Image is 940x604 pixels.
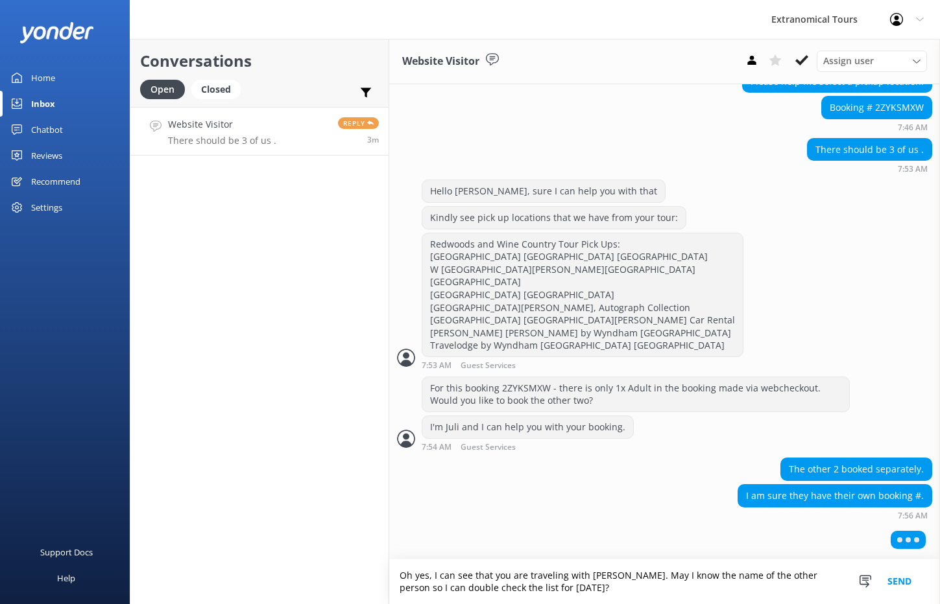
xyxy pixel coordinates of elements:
h2: Conversations [140,49,379,73]
h4: Website Visitor [168,117,276,132]
div: Home [31,65,55,91]
strong: 7:46 AM [898,124,928,132]
div: Help [57,565,75,591]
span: Reply [338,117,379,129]
div: Sep 14 2025 07:54am (UTC -07:00) America/Tijuana [422,442,634,452]
div: Reviews [31,143,62,168]
strong: 7:53 AM [898,165,928,173]
button: Send [875,559,924,604]
div: Chatbot [31,117,63,143]
div: I am sure they have their own booking #. [738,485,932,507]
div: There should be 3 of us . [808,139,932,161]
h3: Website Visitor [402,53,479,70]
div: I'm Juli and I can help you with your booking. [422,416,633,438]
img: yonder-white-logo.png [19,22,94,43]
a: Closed [191,82,247,96]
div: Open [140,80,185,99]
div: Sep 14 2025 07:46am (UTC -07:00) America/Tijuana [821,122,932,132]
div: The other 2 booked separately. [781,458,932,480]
span: Sep 14 2025 07:53am (UTC -07:00) America/Tijuana [367,134,379,145]
div: Assign User [817,51,927,71]
span: Guest Services [461,443,516,452]
div: Booking # 2ZYKSMXW [822,97,932,119]
div: Kindly see pick up locations that we have from your tour: [422,207,686,229]
strong: 7:56 AM [898,512,928,520]
div: Redwoods and Wine Country Tour Pick Ups: [GEOGRAPHIC_DATA] [GEOGRAPHIC_DATA] [GEOGRAPHIC_DATA] W ... [422,233,743,356]
span: Assign user [823,54,874,68]
div: Settings [31,194,62,220]
div: Inbox [31,91,55,117]
span: Guest Services [461,362,516,370]
a: Open [140,82,191,96]
div: Sep 14 2025 07:53am (UTC -07:00) America/Tijuana [807,164,932,173]
p: There should be 3 of us . [168,135,276,146]
strong: 7:53 AM [422,362,452,370]
div: Sep 14 2025 07:56am (UTC -07:00) America/Tijuana [738,511,932,520]
a: Website VisitorThere should be 3 of us .Reply3m [130,107,389,156]
div: Hello [PERSON_NAME], sure I can help you with that [422,180,665,202]
textarea: Oh yes, I can see that you are traveling with [PERSON_NAME]. May I know the name of the other per... [389,559,940,604]
strong: 7:54 AM [422,443,452,452]
div: Recommend [31,168,80,194]
div: For this booking 2ZYKSMXW - there is only 1x Adult in the booking made via webcheckout. Would you... [422,377,849,412]
div: Support Docs [40,539,93,565]
div: Closed [191,80,241,99]
div: Sep 14 2025 07:53am (UTC -07:00) America/Tijuana [422,360,743,370]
